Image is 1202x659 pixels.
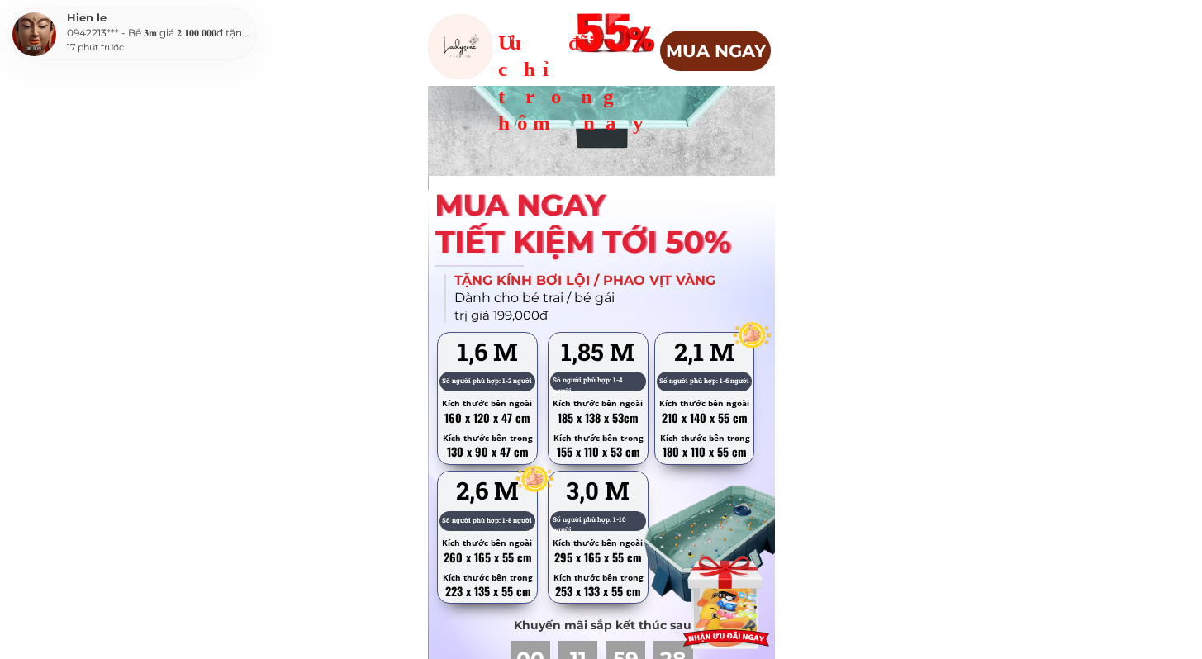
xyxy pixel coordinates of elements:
[438,582,539,600] h3: 223 x 135 x 55 cm
[437,409,538,427] h3: 160 x 120 x 47 cm
[548,548,649,567] h3: 295 x 165 x 55 cm
[547,536,649,549] h3: Kích thước bên ngoài
[438,443,539,461] h3: 130 x 90 x 47 cm
[653,396,755,410] h3: Kích thước bên ngoài
[546,471,650,510] h3: 3,0 M
[454,287,696,309] h3: Dành cho bé trai / bé gái
[454,306,641,325] h3: trị giá 199,000đ
[553,375,643,396] h3: Số người phù hợp: 1-4 người
[659,376,749,386] h3: Số người phù hợp: 1-6 người
[436,396,538,410] h3: Kích thước bên ngoài
[435,471,539,510] h3: 2,6 M
[654,409,755,427] h3: 210 x 140 x 55 cm
[442,515,532,526] h3: Số người phù hợp: 1-8 người
[548,431,649,444] h3: Kích thước bên trong
[435,332,539,371] h3: 1,6 M
[437,431,539,444] h3: Kích thước bên trong
[512,616,692,634] h3: Khuyến mãi sắp kết thúc sau
[553,514,644,536] h3: Số người phù hợp: 1-10 người
[436,536,538,549] h3: Kích thước bên ngoài
[654,443,755,461] h3: 180 x 110 x 55 cm
[666,37,766,65] b: MUA NGAY
[442,376,532,386] h3: Số người phù hợp: 1-2 người
[548,409,649,427] h3: 185 x 138 x 53cm
[548,571,649,584] h3: Kích thước bên trong
[546,332,650,371] h3: 1,85 M
[435,182,646,230] h3: MUA NGAY
[437,548,538,567] h3: 260 x 165 x 55 cm
[454,270,721,292] h3: TẶNG KÍNH BƠI LỘI / PHAO VỊT VÀNG
[548,582,649,600] h3: 253 x 133 x 55 cm
[435,217,768,266] h3: TIẾT KIỆM TỚI 50%
[498,29,668,136] h3: Ưu đãi chỉ trong hôm nay
[437,571,539,584] h3: Kích thước bên trong
[654,431,756,444] h3: Kích thước bên trong
[548,443,649,461] h3: 155 x 110 x 53 cm
[547,396,649,410] h3: Kích thước bên ngoài
[652,332,756,371] h3: 2,1 M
